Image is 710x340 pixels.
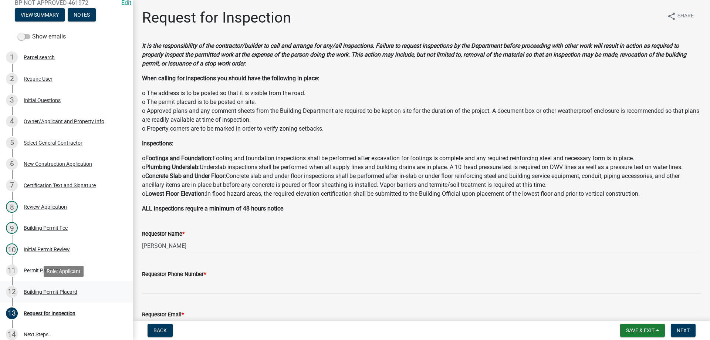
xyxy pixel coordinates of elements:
[142,42,686,67] strong: It is the responsibility of the contractor/builder to call and arrange for any/all inspections. F...
[6,51,18,63] div: 1
[68,8,96,21] button: Notes
[142,312,184,317] label: Requestor Email
[15,12,65,18] wm-modal-confirm: Summary
[6,201,18,213] div: 8
[6,94,18,106] div: 3
[44,266,84,277] div: Role: Applicant
[145,164,200,171] strong: Plumbing Underslab:
[24,161,92,166] div: New Construction Application
[24,311,75,316] div: Request for Inspection
[142,272,206,277] label: Requestor Phone Number
[6,115,18,127] div: 4
[18,32,66,41] label: Show emails
[142,140,173,147] strong: Inspections:
[6,307,18,319] div: 13
[142,75,319,82] strong: When calling for inspections you should have the following in place:
[24,76,53,81] div: Require User
[68,12,96,18] wm-modal-confirm: Notes
[626,327,655,333] span: Save & Exit
[677,327,690,333] span: Next
[142,154,701,198] p: o Footing and foundation inspections shall be performed after excavation for footings is complete...
[24,98,61,103] div: Initial Questions
[6,222,18,234] div: 9
[24,55,55,60] div: Parcel search
[145,155,213,162] strong: Footings and Foundation:
[145,172,226,179] strong: Concrete Slab and Under Floor:
[142,232,185,237] label: Requestor Name
[6,179,18,191] div: 7
[142,205,283,212] strong: ALL inspections require a minimum of 48 hours notice
[142,9,291,27] h1: Request for Inspection
[677,12,694,21] span: Share
[6,137,18,149] div: 5
[24,204,67,209] div: Review Application
[24,140,82,145] div: Select General Contractor
[148,324,173,337] button: Back
[15,8,65,21] button: View Summary
[6,286,18,298] div: 12
[6,158,18,170] div: 6
[24,247,70,252] div: Initial Permit Review
[661,9,700,23] button: shareShare
[142,89,701,133] p: o The address is to be posted so that it is visible from the road. o The permit placard is to be ...
[24,268,61,273] div: Permit Payment
[6,73,18,85] div: 2
[620,324,665,337] button: Save & Exit
[24,225,68,230] div: Building Permit Fee
[6,243,18,255] div: 10
[153,327,167,333] span: Back
[671,324,696,337] button: Next
[24,289,77,294] div: Building Permit Placard
[24,119,104,124] div: Owner/Applicant and Property Info
[667,12,676,21] i: share
[145,190,206,197] strong: Lowest Floor Elevation:
[6,265,18,276] div: 11
[24,183,96,188] div: Certification Text and Signature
